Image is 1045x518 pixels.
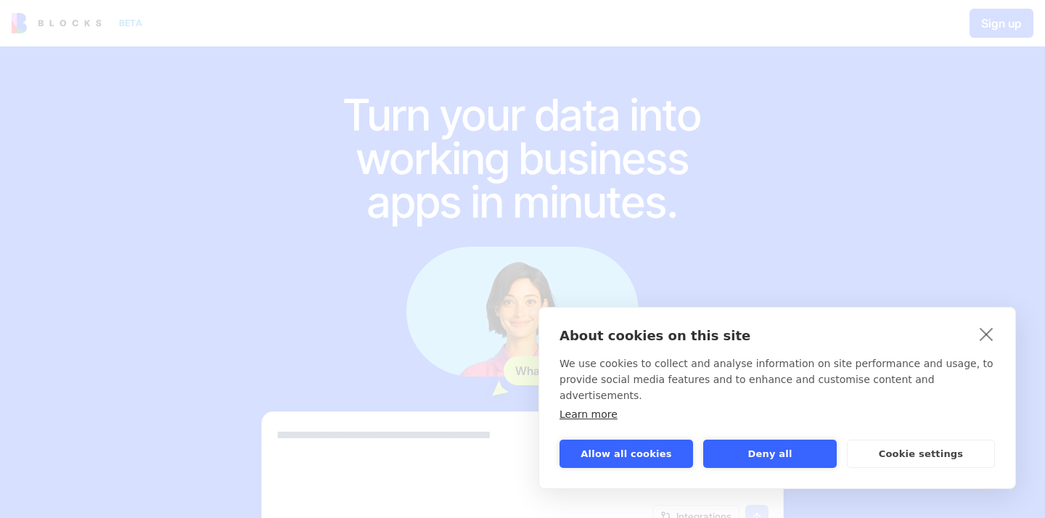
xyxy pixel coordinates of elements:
[703,440,837,468] button: Deny all
[975,322,998,345] a: close
[560,408,618,420] a: Learn more
[560,355,995,403] p: We use cookies to collect and analyse information on site performance and usage, to provide socia...
[847,440,995,468] button: Cookie settings
[560,440,693,468] button: Allow all cookies
[560,328,750,343] strong: About cookies on this site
